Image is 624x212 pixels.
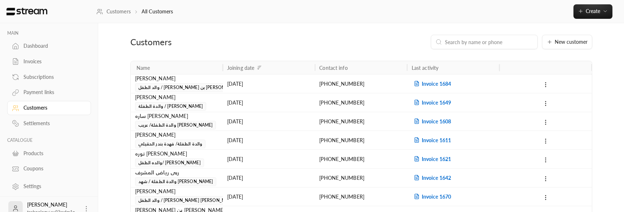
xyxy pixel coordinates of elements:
[7,55,91,69] a: Invoices
[135,93,218,101] div: [PERSON_NAME]
[412,156,451,162] span: Invoice 1621
[23,73,82,81] div: Subscriptions
[7,146,91,160] a: Products
[135,102,206,111] span: والدة الطفلة / [PERSON_NAME]
[412,99,451,106] span: Invoice 1649
[142,8,173,15] p: All Customers
[135,169,218,177] div: ربى رياض المشرف
[412,137,451,143] span: Invoice 1611
[555,39,588,44] span: New customer
[227,187,311,206] div: [DATE]
[7,85,91,99] a: Payment links
[227,75,311,93] div: [DATE]
[23,42,82,50] div: Dashboard
[227,169,311,187] div: [DATE]
[319,169,403,187] div: [PHONE_NUMBER]
[412,194,451,200] span: Invoice 1670
[135,112,218,120] div: ساره [PERSON_NAME]
[319,65,347,71] div: Contact info
[586,8,600,14] span: Create
[227,131,311,149] div: [DATE]
[319,187,403,206] div: [PHONE_NUMBER]
[135,196,239,205] span: والد الطفل / [PERSON_NAME] [PERSON_NAME]
[7,101,91,115] a: Customers
[7,179,91,194] a: Settings
[412,175,451,181] span: Invoice 1642
[23,89,82,96] div: Payment links
[23,150,82,157] div: Products
[412,118,451,124] span: Invoice 1608
[412,65,439,71] div: Last activity
[7,39,91,53] a: Dashboard
[445,38,533,46] input: Search by name or phone
[319,131,403,149] div: [PHONE_NUMBER]
[130,36,279,48] div: Customers
[23,58,82,65] div: Invoices
[23,183,82,190] div: Settings
[319,150,403,168] div: [PHONE_NUMBER]
[319,112,403,131] div: [PHONE_NUMBER]
[7,162,91,176] a: Coupons
[135,131,218,139] div: [PERSON_NAME]
[319,75,403,93] div: [PHONE_NUMBER]
[23,120,82,127] div: Settlements
[319,93,403,112] div: [PHONE_NUMBER]
[7,30,91,36] p: MAIN
[227,150,311,168] div: [DATE]
[135,83,245,92] span: والد الطفل / [PERSON_NAME] بن [PERSON_NAME]
[7,137,91,143] p: CATALOGUE
[136,65,150,71] div: Name
[135,158,204,167] span: والده الطفل/ [PERSON_NAME]
[135,121,216,130] span: والدة الطفلة/ عريب [PERSON_NAME]
[135,177,217,186] span: والدة الطفلة / شهد [PERSON_NAME]
[227,112,311,131] div: [DATE]
[7,116,91,131] a: Settlements
[573,4,612,19] button: Create
[227,93,311,112] div: [DATE]
[7,70,91,84] a: Subscriptions
[23,165,82,172] div: Coupons
[135,187,218,195] div: [PERSON_NAME]
[6,8,48,16] img: Logo
[135,75,218,82] div: [PERSON_NAME]
[135,140,206,148] span: والدة الطفلة/ فهدة بندر الحقيلي
[227,65,254,71] div: Joining date
[23,104,82,111] div: Customers
[255,63,264,72] button: Sort
[412,81,451,87] span: Invoice 1684
[96,8,131,15] a: Customers
[542,35,592,49] button: New customer
[96,8,173,15] nav: breadcrumb
[135,150,218,158] div: نوره [PERSON_NAME]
